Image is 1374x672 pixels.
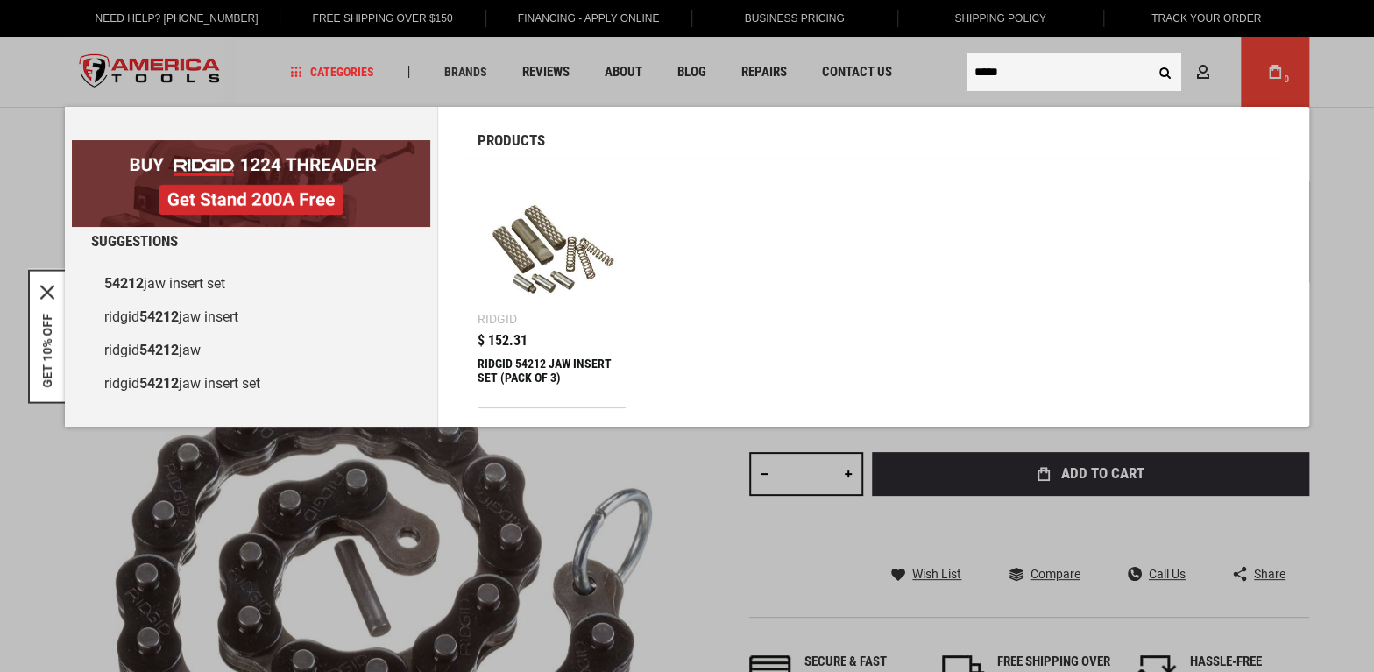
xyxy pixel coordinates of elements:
span: Products [478,133,545,148]
img: RIDGID 54212 JAW INSERT SET (PACK OF 3) [486,181,617,312]
img: BOGO: Buy RIDGID® 1224 Threader, Get Stand 200A Free! [72,140,430,227]
svg: close icon [40,285,54,299]
span: Brands [444,66,487,78]
a: Categories [282,60,382,84]
div: RIDGID 54212 JAW INSERT SET (PACK OF 3) [478,357,626,399]
b: 54212 [139,308,179,325]
span: Suggestions [91,234,178,249]
b: 54212 [139,342,179,358]
a: ridgid54212jaw insert [91,301,411,334]
a: Brands [436,60,495,84]
b: 54212 [139,375,179,392]
p: Chat now [25,26,198,40]
b: 54212 [104,275,144,292]
span: $ 152.31 [478,334,528,348]
button: Search [1148,55,1181,88]
div: Ridgid [478,313,517,325]
a: RIDGID 54212 JAW INSERT SET (PACK OF 3) Ridgid $ 152.31 RIDGID 54212 JAW INSERT SET (PACK OF 3) [478,173,626,407]
span: Categories [290,66,374,78]
button: Open LiveChat chat widget [202,23,223,44]
button: GET 10% OFF [40,313,54,387]
button: Close [40,285,54,299]
a: ridgid54212jaw insert set [91,367,411,400]
a: 54212jaw insert set [91,267,411,301]
a: BOGO: Buy RIDGID® 1224 Threader, Get Stand 200A Free! [72,140,430,153]
a: ridgid54212jaw [91,334,411,367]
